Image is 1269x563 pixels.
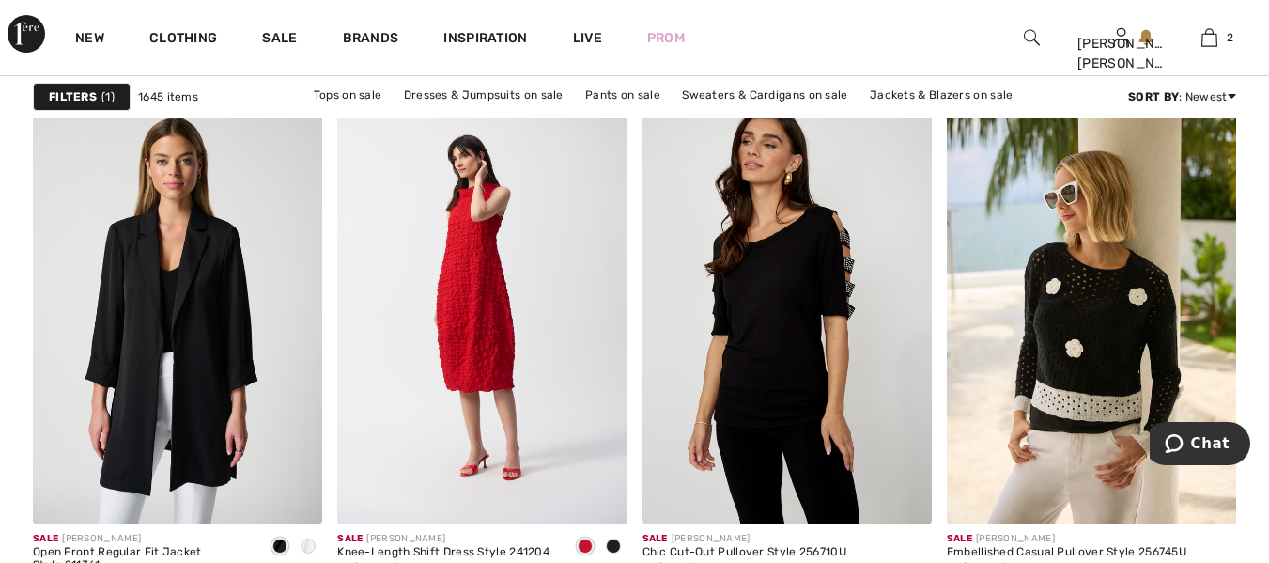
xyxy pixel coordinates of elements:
[443,30,527,50] span: Inspiration
[337,533,363,544] span: Sale
[337,90,627,524] img: Knee-Length Shift Dress Style 241204. Radiant red
[573,28,602,48] a: Live
[642,90,932,524] img: Chic Cut-Out Pullover Style 256710U. Black
[8,15,45,53] img: 1ère Avenue
[138,88,198,105] span: 1645 items
[294,532,322,563] div: Vanilla
[947,546,1186,559] div: Embellished Casual Pullover Style 256745U
[673,83,857,107] a: Sweaters & Cardigans on sale
[1150,422,1250,469] iframe: Opens a widget where you can chat to one of our agents
[1128,88,1236,105] div: : Newest
[49,88,97,105] strong: Filters
[266,532,294,563] div: Black
[1201,26,1217,49] img: My Bag
[554,107,647,132] a: Skirts on sale
[1166,26,1253,49] a: 2
[860,83,1023,107] a: Jackets & Blazers on sale
[599,532,627,563] div: Black
[1024,26,1040,49] img: search the website
[947,533,972,544] span: Sale
[343,30,399,50] a: Brands
[642,532,847,546] div: [PERSON_NAME]
[304,83,392,107] a: Tops on sale
[947,532,1186,546] div: [PERSON_NAME]
[1128,90,1179,103] strong: Sort By
[149,30,217,50] a: Clothing
[642,546,847,559] div: Chic Cut-Out Pullover Style 256710U
[1227,29,1233,46] span: 2
[651,107,772,132] a: Outerwear on sale
[947,90,1236,524] img: Embellished Casual Pullover Style 256745U. Black/White
[337,546,549,559] div: Knee-Length Shift Dress Style 241204
[262,30,297,50] a: Sale
[101,88,115,105] span: 1
[33,533,58,544] span: Sale
[33,90,322,524] img: Open Front Regular Fit Jacket Style 211361. Black
[75,30,104,50] a: New
[647,28,685,48] a: Prom
[571,532,599,563] div: Radiant red
[576,83,670,107] a: Pants on sale
[1113,26,1129,49] img: My Info
[1113,28,1129,46] a: Sign In
[642,533,668,544] span: Sale
[33,532,251,546] div: [PERSON_NAME]
[1077,34,1165,73] div: [PERSON_NAME] [PERSON_NAME]
[337,532,549,546] div: [PERSON_NAME]
[395,83,573,107] a: Dresses & Jumpsuits on sale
